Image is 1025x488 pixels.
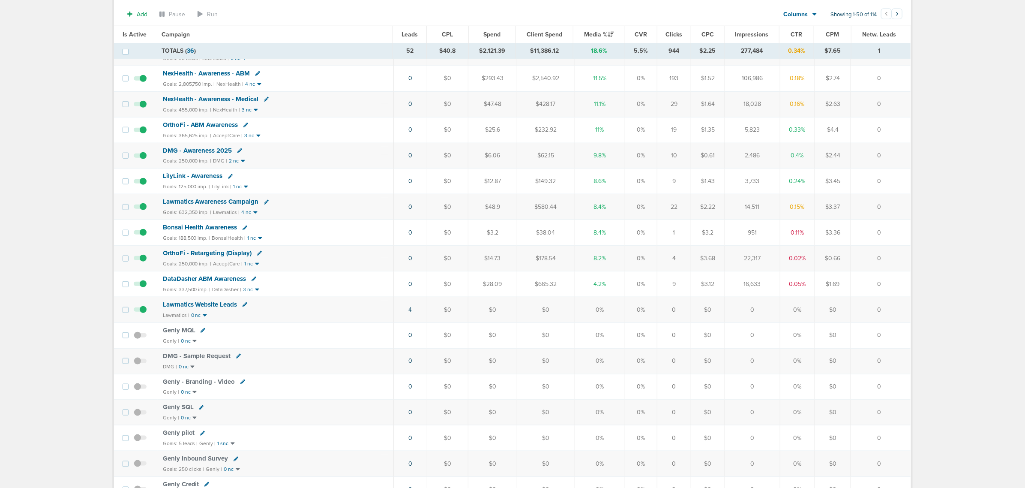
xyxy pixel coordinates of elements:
td: $14.73 [468,246,517,271]
td: 193 [657,66,691,91]
span: Genly Credit [163,480,199,488]
td: $2.25 [691,43,725,59]
small: LilyLink | [212,184,232,190]
td: 11.1% [575,91,625,117]
span: LilyLink - Awareness [163,172,223,180]
td: 0% [575,348,625,374]
td: 0 [657,348,691,374]
td: $3.12 [691,271,725,297]
td: $0 [815,451,851,477]
a: 0 [408,434,412,442]
small: 0 nc [179,364,189,370]
td: $0 [427,91,468,117]
td: 0.02% [780,246,815,271]
td: $0 [815,400,851,425]
small: 0 nc [181,338,191,344]
small: Goals: 632,350 imp. | [163,209,212,216]
span: Genly SQL [163,403,194,411]
td: $178.54 [517,246,575,271]
a: 0 [408,229,412,236]
td: $3.37 [815,194,851,220]
small: 4 nc [246,81,255,87]
td: $0 [815,297,851,322]
td: $1.35 [691,117,725,143]
td: $2.22 [691,194,725,220]
td: 0% [625,143,657,169]
span: Media % [584,31,614,38]
td: 0% [625,322,657,348]
td: 19 [657,117,691,143]
td: 0% [625,66,657,91]
td: 11.5% [575,66,625,91]
td: 0 [851,246,911,271]
td: $2,121.39 [468,43,516,59]
span: CVR [635,31,647,38]
td: 0 [657,297,691,322]
td: $580.44 [517,194,575,220]
td: $0 [468,451,517,477]
td: $0 [468,322,517,348]
td: 0% [625,91,657,117]
td: 8.4% [575,194,625,220]
td: 0 [725,451,780,477]
td: 0% [625,348,657,374]
td: $0 [427,66,468,91]
td: $38.04 [517,220,575,246]
td: $0 [691,297,725,322]
td: $0 [427,271,468,297]
span: DMG - Sample Request [163,352,231,360]
td: $3.2 [468,220,517,246]
td: 0% [575,425,625,451]
td: 0% [575,451,625,477]
td: 0% [625,169,657,194]
small: 0 nc [224,466,234,473]
td: 1 [851,43,911,59]
small: 3 nc [242,107,252,113]
span: CPL [442,31,453,38]
span: NexHealth - Awareness - Medical [163,95,259,103]
td: 11% [575,117,625,143]
span: Columns [784,10,808,19]
small: 0 nc [191,312,201,319]
td: 8.6% [575,169,625,194]
td: 0% [625,425,657,451]
td: 3,733 [725,169,780,194]
small: 0 nc [181,389,191,395]
small: Goals: 250 clicks | [163,466,204,473]
td: $0 [691,374,725,400]
small: Goals: 337,500 imp. | [163,286,211,293]
td: 9 [657,271,691,297]
td: 277,484 [725,43,779,59]
small: Genly | [163,389,179,395]
td: 0% [625,400,657,425]
td: 8.2% [575,246,625,271]
a: 0 [408,280,412,288]
td: $0 [427,169,468,194]
td: 0 [851,169,911,194]
small: Genly | [163,415,179,421]
small: 1 nc [234,184,242,190]
small: BonsaiHealth | [212,235,246,241]
a: 0 [408,383,412,390]
td: $0 [517,451,575,477]
td: 951 [725,220,780,246]
td: 0 [657,451,691,477]
td: $0 [517,400,575,425]
td: $47.48 [468,91,517,117]
td: 52 [393,43,427,59]
td: 0.05% [780,271,815,297]
td: $0 [468,297,517,322]
td: $62.15 [517,143,575,169]
td: 0.11% [780,220,815,246]
td: $3.36 [815,220,851,246]
span: OrthoFi - ABM Awareness [163,121,238,129]
small: Goals: 125,000 imp. | [163,184,210,190]
td: $3.68 [691,246,725,271]
td: 0.33% [780,117,815,143]
td: $0 [427,246,468,271]
span: Is Active [123,31,147,38]
td: 0% [625,271,657,297]
td: 0 [851,400,911,425]
td: $0 [815,322,851,348]
small: Genly | [200,440,216,446]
